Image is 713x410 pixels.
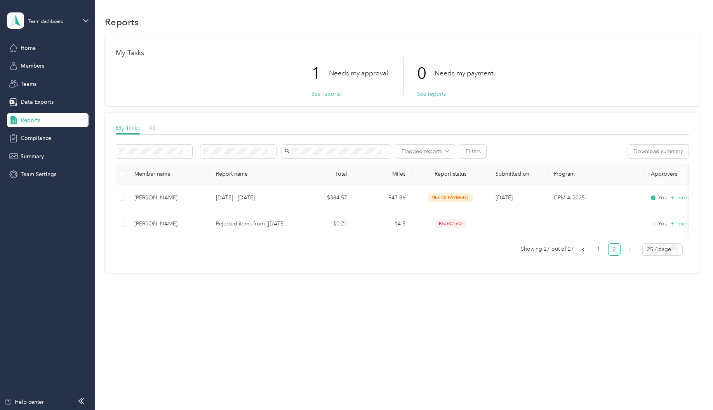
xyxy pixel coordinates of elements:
[628,247,632,252] span: right
[548,164,645,185] th: Program
[521,243,574,255] span: Showing 27 out of 27
[148,124,156,132] span: All
[21,62,44,70] span: Members
[329,68,388,78] p: Needs my approval
[4,398,44,406] button: Help center
[21,134,51,142] span: Compliance
[105,18,139,26] h1: Reports
[21,152,44,161] span: Summary
[418,171,483,177] span: Report status
[21,98,54,106] span: Data Exports
[670,366,713,410] iframe: Everlance-gr Chat Button Frame
[216,194,289,202] p: [DATE] - [DATE]
[396,145,455,158] button: Flagged reports
[460,145,486,158] button: Filters
[311,57,329,90] p: 1
[295,185,353,211] td: $384.57
[435,68,493,78] p: Needs my payment
[489,164,548,185] th: Submitted on
[311,90,340,98] button: See reports
[593,244,605,255] a: 1
[577,243,590,256] li: Previous Page
[301,171,347,177] div: Total
[128,164,210,185] th: Member name
[134,171,203,177] div: Member name
[28,19,64,24] div: Team dashboard
[609,244,620,255] a: 2
[210,164,295,185] th: Report name
[628,145,689,158] button: Download summary
[428,193,473,202] span: needs payment
[21,44,36,52] span: Home
[353,211,412,237] td: 14.5
[577,243,590,256] button: left
[624,243,636,256] li: Next Page
[496,194,513,201] span: [DATE]
[134,220,203,228] div: [PERSON_NAME]
[21,80,37,88] span: Teams
[134,194,203,202] div: [PERSON_NAME]
[116,49,689,57] h1: My Tasks
[295,211,353,237] td: $0.21
[671,194,690,201] span: + 1 more
[548,211,645,237] td: -
[624,243,636,256] button: right
[435,219,466,228] span: rejected
[216,220,289,228] p: Rejected items from [[DATE] - [DATE]]
[581,247,586,252] span: left
[360,171,405,177] div: Miles
[554,194,638,202] p: CPM A 2025
[21,116,40,124] span: Reports
[642,243,683,256] div: Page Size
[671,220,690,227] span: + 1 more
[417,57,435,90] p: 0
[417,90,446,98] button: See reports
[647,244,678,255] span: 25 / page
[116,124,140,132] span: My Tasks
[548,185,645,211] td: CPM A 2025
[353,185,412,211] td: 947.86
[21,170,56,178] span: Team Settings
